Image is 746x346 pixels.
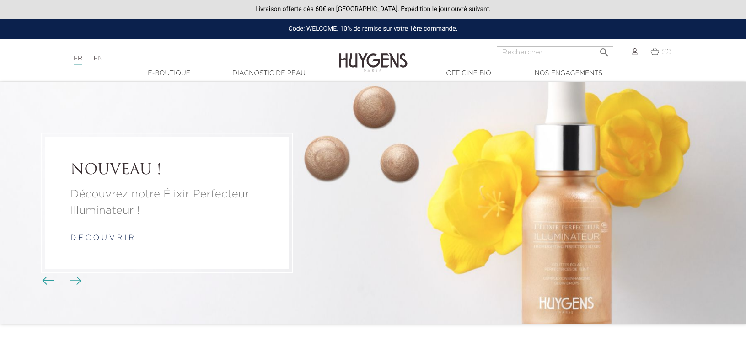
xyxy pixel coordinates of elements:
[94,55,103,62] a: EN
[223,69,315,78] a: Diagnostic de peau
[497,46,613,58] input: Rechercher
[423,69,515,78] a: Officine Bio
[339,38,408,74] img: Huygens
[596,43,612,56] button: 
[70,162,263,179] a: NOUVEAU !
[69,53,304,64] div: |
[46,274,75,287] div: Boutons du carrousel
[70,186,263,219] a: Découvrez notre Élixir Perfecteur Illuminateur !
[523,69,614,78] a: Nos engagements
[123,69,215,78] a: E-Boutique
[74,55,82,65] a: FR
[661,48,671,55] span: (0)
[599,44,610,55] i: 
[70,235,134,242] a: d é c o u v r i r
